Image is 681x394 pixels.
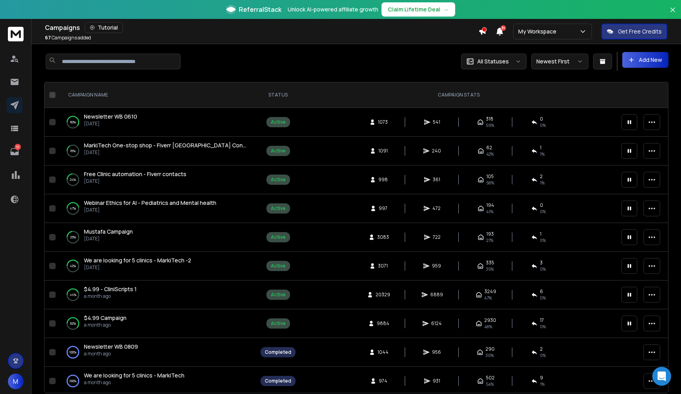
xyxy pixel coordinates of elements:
span: 48 % [484,323,492,330]
button: Newest First [531,54,588,69]
a: Mustafa Campaign [84,228,133,236]
span: 974 [379,378,387,384]
p: [DATE] [84,178,186,184]
p: 100 % [69,377,76,385]
span: 3 [540,260,543,266]
span: 41 % [486,208,493,215]
span: 59 % [486,122,494,128]
span: 31 [501,25,506,31]
div: Active [271,148,286,154]
div: Active [271,263,286,269]
th: CAMPAIGN STATS [300,82,617,108]
a: MarkiTech One-stop shop - Fiverr [GEOGRAPHIC_DATA] Contacts 3 + [GEOGRAPHIC_DATA] [84,141,248,149]
span: 6124 [431,320,442,327]
span: 502 [486,375,495,381]
span: Mustafa Campaign [84,228,133,235]
span: 0 % [540,352,546,359]
td: 60%Newsletter WB 0610[DATE] [59,108,256,137]
p: 62 % [70,320,76,327]
span: 9884 [377,320,389,327]
p: 60 % [70,118,76,126]
span: 0 [540,116,543,122]
span: ReferralStack [239,5,281,14]
p: My Workspace [518,28,560,35]
td: 23%Mustafa Campaign[DATE] [59,223,256,252]
span: 1 % [540,180,545,186]
span: 9 [540,375,543,381]
span: 290 [486,346,495,352]
span: 194 [486,202,494,208]
span: 0 % [540,266,546,272]
td: 42%We are looking for 5 clinics - MarkiTech -2[DATE] [59,252,256,281]
span: 105 [486,173,494,180]
span: 3071 [378,263,388,269]
p: a month ago [84,293,137,299]
p: a month ago [84,379,184,386]
span: 35 % [486,266,494,272]
td: 47%Webinar Ethics for AI - Pediatrics and Mental health[DATE] [59,194,256,223]
a: Newsletter WB 0809 [84,343,138,351]
a: 12 [7,144,22,160]
span: 2 [540,346,543,352]
button: Add New [622,52,668,68]
span: 1 [540,231,541,237]
td: 100%Newsletter WB 0809a month ago [59,338,256,367]
a: We are looking for 5 clinics - MarkiTech -2 [84,256,191,264]
span: 472 [432,205,441,212]
span: Newsletter WB 0809 [84,343,138,350]
span: 30 % [486,352,494,359]
span: 1073 [378,119,388,125]
span: 0 [540,202,543,208]
span: 240 [432,148,441,154]
button: Close banner [668,5,678,24]
span: Newsletter WB 0610 [84,113,137,120]
span: MarkiTech One-stop shop - Fiverr [GEOGRAPHIC_DATA] Contacts 3 + [GEOGRAPHIC_DATA] [84,141,326,149]
button: Get Free Credits [601,24,667,39]
p: Get Free Credits [618,28,662,35]
span: 318 [486,116,493,122]
span: 956 [432,349,441,355]
div: Active [271,205,286,212]
span: 27 % [486,237,493,243]
th: CAMPAIGN NAME [59,82,256,108]
p: 12 [15,144,21,150]
div: Completed [265,378,291,384]
div: Campaigns [45,22,478,33]
p: [DATE] [84,236,133,242]
span: 541 [433,119,441,125]
span: 335 [486,260,494,266]
span: 6 [540,288,543,295]
span: 58 % [486,180,494,186]
p: All Statuses [477,58,509,65]
td: 16%MarkiTech One-stop shop - Fiverr [GEOGRAPHIC_DATA] Contacts 3 + [GEOGRAPHIC_DATA][DATE] [59,137,256,165]
p: [DATE] [84,207,216,213]
span: 42 % [486,151,494,157]
span: → [443,6,449,13]
a: Newsletter WB 0610 [84,113,137,121]
span: 361 [433,177,441,183]
span: 3083 [377,234,389,240]
span: 1091 [378,148,388,154]
div: Active [271,320,286,327]
span: 193 [486,231,494,237]
div: Open Intercom Messenger [652,367,671,386]
span: 0 % [540,295,546,301]
p: [DATE] [84,121,137,127]
td: 24%Free Clinic automation - Fiverr contacts[DATE] [59,165,256,194]
div: Active [271,177,286,183]
p: Unlock AI-powered affiliate growth [288,6,378,13]
span: $4.99 - CliniScripts 1 [84,285,137,293]
span: 959 [432,263,441,269]
p: 100 % [69,348,76,356]
span: We are looking for 5 clinics - MarkiTech [84,372,184,379]
span: 1 [540,145,541,151]
button: M [8,374,24,389]
span: $4.99 Campaign [84,314,127,322]
span: 3249 [484,288,496,295]
p: a month ago [84,351,138,357]
p: [DATE] [84,149,248,156]
span: 6889 [430,292,443,298]
p: Campaigns added [45,35,91,41]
